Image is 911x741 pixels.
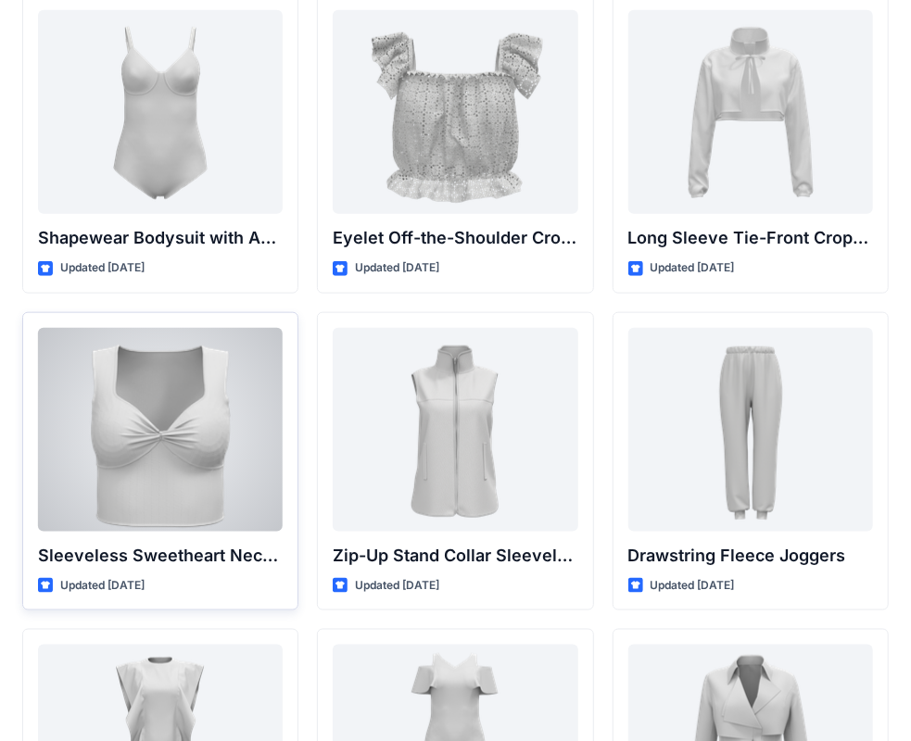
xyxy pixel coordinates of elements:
[38,225,283,251] p: Shapewear Bodysuit with Adjustable Straps
[38,328,283,532] a: Sleeveless Sweetheart Neck Twist-Front Crop Top
[333,543,577,569] p: Zip-Up Stand Collar Sleeveless Vest
[355,258,439,278] p: Updated [DATE]
[38,10,283,214] a: Shapewear Bodysuit with Adjustable Straps
[651,258,735,278] p: Updated [DATE]
[60,258,145,278] p: Updated [DATE]
[628,543,873,569] p: Drawstring Fleece Joggers
[628,328,873,532] a: Drawstring Fleece Joggers
[38,543,283,569] p: Sleeveless Sweetheart Neck Twist-Front Crop Top
[333,225,577,251] p: Eyelet Off-the-Shoulder Crop Top with Ruffle Straps
[333,10,577,214] a: Eyelet Off-the-Shoulder Crop Top with Ruffle Straps
[651,576,735,596] p: Updated [DATE]
[333,328,577,532] a: Zip-Up Stand Collar Sleeveless Vest
[355,576,439,596] p: Updated [DATE]
[628,225,873,251] p: Long Sleeve Tie-Front Cropped Shrug
[628,10,873,214] a: Long Sleeve Tie-Front Cropped Shrug
[60,576,145,596] p: Updated [DATE]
